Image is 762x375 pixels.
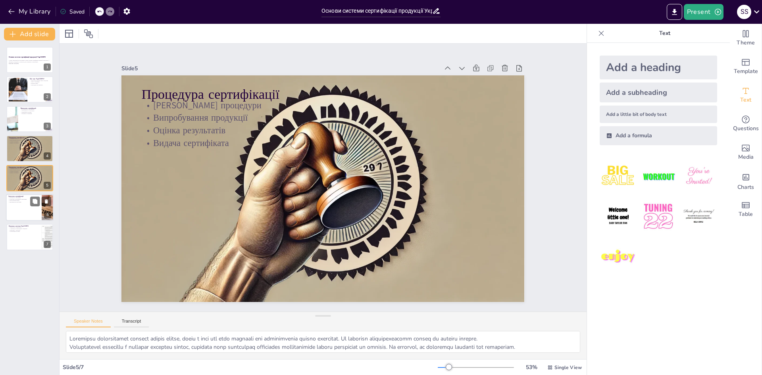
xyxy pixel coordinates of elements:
[640,158,677,195] img: 2.jpeg
[160,149,508,273] p: Видача сертифіката
[114,319,149,327] button: Transcript
[9,231,39,233] p: Конкуренція на ринку
[8,198,39,200] p: Конкурентоспроможність виробників
[20,107,51,110] p: Принципи сертифікації
[737,38,755,47] span: Theme
[9,142,51,144] p: Видача сертифіката
[171,185,520,308] p: [PERSON_NAME] процедури
[44,241,51,248] div: 7
[9,171,51,172] p: Оцінка результатів
[30,81,51,83] p: Захист споживачів
[44,93,51,100] div: 2
[600,198,637,235] img: 4.jpeg
[667,4,682,20] button: Export to PowerPoint
[9,169,51,171] p: Випробування продукції
[730,24,762,52] div: Change the overall theme
[20,109,51,110] p: Добровільність сертифікації
[730,167,762,195] div: Add charts and graphs
[84,29,93,38] span: Position
[730,52,762,81] div: Add ready made slides
[30,77,51,80] p: Що таке УкрСЕПРО?
[8,201,39,203] p: Відповідальні виробники
[737,183,754,192] span: Charts
[730,110,762,138] div: Get real-time input from your audience
[9,228,39,230] p: Адаптація до міжнародних стандартів
[8,200,39,202] p: Обґрунтований вибір
[9,63,51,64] p: Generated with [URL]
[4,28,55,40] button: Add slide
[30,80,51,81] p: УкрСЕПРО визначає якість продукції
[63,363,438,371] div: Slide 5 / 7
[600,238,637,275] img: 7.jpeg
[730,138,762,167] div: Add images, graphics, shapes or video
[9,60,51,63] p: У цьому презентації ми розглянемо основи системи сертифікації продукції УкрСЕПРО, її принципи, пр...
[44,211,51,218] div: 6
[6,5,54,18] button: My Library
[684,4,724,20] button: Present
[522,363,541,371] div: 53 %
[9,141,51,142] p: Оцінка результатів
[44,63,51,71] div: 1
[9,230,39,231] p: Інвестиції у технології
[738,153,754,162] span: Media
[6,106,53,132] div: 3
[680,158,717,195] img: 3.jpeg
[167,173,516,296] p: Випробування продукції
[9,140,51,141] p: Випробування продукції
[60,8,85,15] div: Saved
[173,192,524,322] p: Процедура сертифікації
[6,194,54,221] div: 6
[44,123,51,130] div: 3
[66,319,111,327] button: Speaker Notes
[163,161,512,285] p: Оцінка результатів
[8,195,39,198] p: Значення сертифікації
[321,5,432,17] input: Insert title
[6,76,53,102] div: 2
[66,331,580,353] textarea: Loremipsu dolorsitamet consect adipis elitse, doeiu t inci utl etdo magnaali eni adminimvenia qui...
[42,196,51,206] button: Delete Slide
[680,198,717,235] img: 6.jpeg
[20,113,51,115] p: Важливість принципів
[554,364,582,371] span: Single View
[740,96,751,104] span: Text
[6,135,53,162] div: 4
[730,195,762,224] div: Add a table
[600,83,717,102] div: Add a subheading
[44,152,51,160] div: 4
[9,166,51,168] p: Процедура сертифікації
[30,84,51,86] p: Законодавче регулювання
[20,110,51,112] p: Об'єктивність та прозорість
[9,227,39,228] p: Недостатнє усвідомлення
[9,138,51,140] p: [PERSON_NAME] процедури
[9,137,51,139] p: Процедура сертифікації
[733,124,759,133] span: Questions
[600,126,717,145] div: Add a formula
[63,27,75,40] div: Layout
[6,47,53,73] div: 1
[20,112,51,113] p: Незалежність процесу
[6,165,53,191] div: 5
[600,56,717,79] div: Add a heading
[8,197,39,198] p: Впевненість споживачів
[246,216,550,321] div: Slide 5
[640,198,677,235] img: 5.jpeg
[734,67,758,76] span: Template
[9,56,46,58] strong: Основи системи сертифікації продукції УкрСЕПРО
[9,172,51,173] p: Видача сертифіката
[30,83,51,84] p: Розвиток ринку
[30,196,40,206] button: Duplicate Slide
[600,158,637,195] img: 1.jpeg
[9,225,39,227] p: Виклики системи УкрСЕПРО
[6,224,53,250] div: 7
[737,4,751,20] button: S S
[9,167,51,169] p: [PERSON_NAME] процедури
[730,81,762,110] div: Add text boxes
[739,210,753,219] span: Table
[600,106,717,123] div: Add a little bit of body text
[608,24,722,43] p: Text
[737,5,751,19] div: S S
[44,182,51,189] div: 5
